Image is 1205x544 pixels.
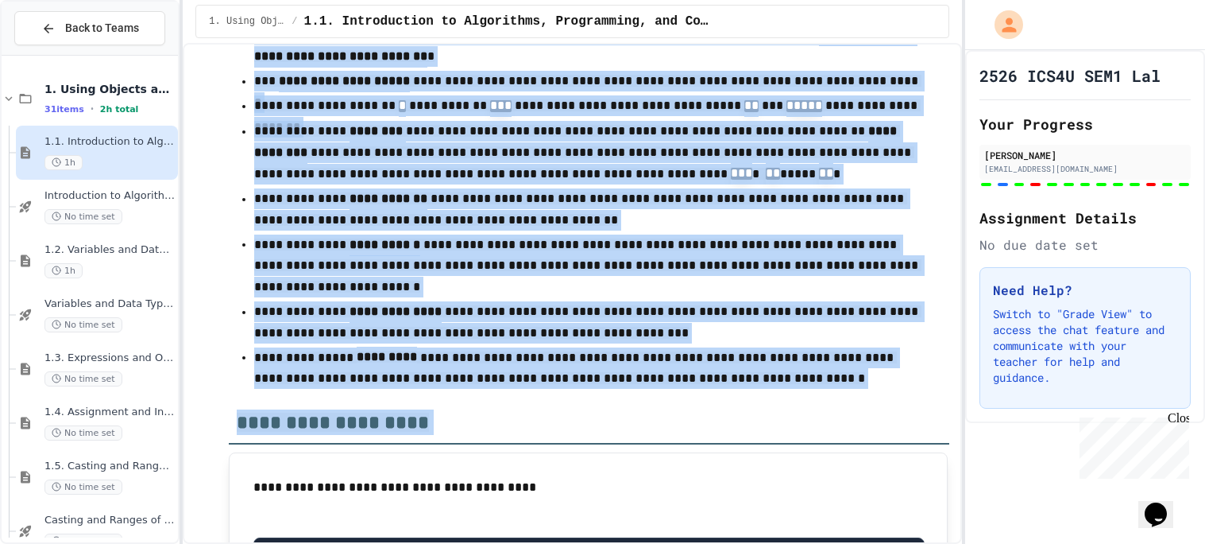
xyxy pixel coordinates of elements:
[14,11,165,45] button: Back to Teams
[993,306,1177,386] p: Switch to "Grade View" to access the chat feature and communicate with your teacher for help and ...
[1138,480,1189,528] iframe: chat widget
[979,64,1161,87] h1: 2526 ICS4U SEM1 Lal
[44,243,175,257] span: 1.2. Variables and Data Types
[44,371,122,387] span: No time set
[44,155,83,170] span: 1h
[44,352,175,365] span: 1.3. Expressions and Output [New]
[44,406,175,419] span: 1.4. Assignment and Input
[44,514,175,527] span: Casting and Ranges of variables - Quiz
[209,15,285,28] span: 1. Using Objects and Methods
[44,209,122,224] span: No time set
[6,6,110,101] div: Chat with us now!Close
[44,425,122,441] span: No time set
[984,148,1186,162] div: [PERSON_NAME]
[304,12,711,31] span: 1.1. Introduction to Algorithms, Programming, and Compilers
[44,317,122,332] span: No time set
[100,104,139,115] span: 2h total
[44,263,83,278] span: 1h
[44,135,175,149] span: 1.1. Introduction to Algorithms, Programming, and Compilers
[44,82,175,96] span: 1. Using Objects and Methods
[44,297,175,311] span: Variables and Data Types - Quiz
[292,15,297,28] span: /
[978,6,1027,43] div: My Account
[979,235,1191,255] div: No due date set
[44,104,84,115] span: 31 items
[979,207,1191,229] h2: Assignment Details
[44,189,175,203] span: Introduction to Algorithms, Programming, and Compilers
[979,113,1191,135] h2: Your Progress
[65,20,139,37] span: Back to Teams
[984,163,1186,175] div: [EMAIL_ADDRESS][DOMAIN_NAME]
[44,480,122,495] span: No time set
[1073,411,1189,479] iframe: chat widget
[993,281,1177,300] h3: Need Help?
[91,103,94,115] span: •
[44,460,175,473] span: 1.5. Casting and Ranges of Values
